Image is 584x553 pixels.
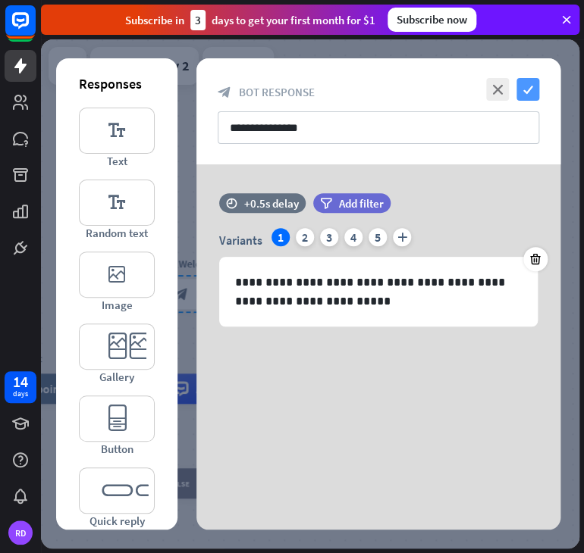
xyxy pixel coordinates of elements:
[344,228,363,246] div: 4
[5,371,36,403] a: 14 days
[12,6,58,52] button: Open LiveChat chat widget
[486,78,509,101] i: close
[226,198,237,208] i: time
[339,196,384,211] span: Add filter
[13,375,28,389] div: 14
[125,10,375,30] div: Subscribe in days to get your first month for $1
[393,228,411,246] i: plus
[13,389,28,399] div: days
[320,198,332,209] i: filter
[8,520,33,545] div: RD
[369,228,387,246] div: 5
[219,233,262,248] span: Variants
[239,85,315,99] span: Bot Response
[296,228,314,246] div: 2
[388,8,476,32] div: Subscribe now
[244,196,299,211] div: +0.5s delay
[218,86,231,99] i: block_bot_response
[272,228,290,246] div: 1
[516,78,539,101] i: check
[190,10,206,30] div: 3
[320,228,338,246] div: 3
